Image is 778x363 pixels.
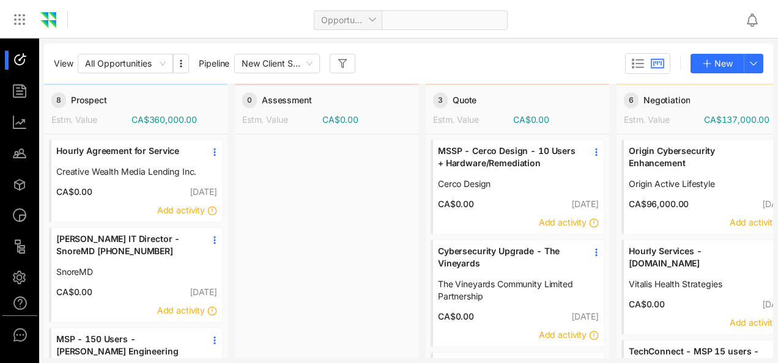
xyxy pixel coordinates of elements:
[704,114,769,126] span: CA$137,000.00
[539,217,587,227] span: Add activity
[629,145,769,169] span: Origin Cybersecurity Enhancement
[56,166,197,178] a: Creative Wealth Media Lending Inc.
[51,286,92,298] span: CA$0.00
[513,114,549,126] span: CA$0.00
[433,114,478,125] span: Estm. Value
[157,205,205,215] span: Add activity
[624,114,669,125] span: Estm. Value
[56,333,197,358] span: MSP - 150 Users - [PERSON_NAME] Engineering
[571,199,599,209] span: [DATE]
[714,57,733,70] span: New
[643,94,690,106] span: Negotiation
[39,11,57,29] img: Zomentum Logo
[56,145,197,166] a: Hourly Agreement for Service
[571,311,599,321] span: [DATE]
[431,240,604,347] div: Cybersecurity Upgrade - The VineyardsThe Vineyards Community Limited PartnershipCA$0.00[DATE]Add ...
[629,245,769,278] a: Hourly Services - [DOMAIN_NAME]
[262,94,312,106] span: Assessment
[433,310,474,323] span: CA$0.00
[190,287,217,297] span: [DATE]
[438,178,579,190] a: Cerco Design
[56,145,197,157] span: Hourly Agreement for Service
[51,92,66,108] span: 8
[438,145,579,178] a: MSSP - Cerco Design - 10 Users + Hardware/Remediation
[71,94,107,106] span: Prospect
[433,92,448,108] span: 3
[624,198,689,210] span: CA$96,000.00
[242,54,313,73] span: New Client Sales Pipeline
[624,298,665,310] span: CA$0.00
[199,57,229,70] span: Pipeline
[629,245,769,269] span: Hourly Services - [DOMAIN_NAME]
[132,114,197,126] span: CA$360,000.00
[242,114,287,125] span: Estm. Value
[51,114,97,125] span: Estm. Value
[433,198,474,210] span: CA$0.00
[322,114,358,126] span: CA$0.00
[49,139,223,222] div: Hourly Agreement for ServiceCreative Wealth Media Lending Inc.CA$0.00[DATE]Add activity
[438,245,579,278] a: Cybersecurity Upgrade - The Vineyards
[539,329,587,340] span: Add activity
[85,54,166,73] span: All Opportunities
[629,145,769,178] a: Origin Cybersecurity Enhancement
[730,217,777,227] span: Add activity
[730,317,777,328] span: Add activity
[54,57,73,70] span: View
[56,233,197,257] span: [PERSON_NAME] IT Director - SnoreMD [PHONE_NUMBER]
[157,305,205,315] span: Add activity
[691,54,744,73] button: New
[321,11,375,29] span: Opportunity
[49,227,223,323] div: [PERSON_NAME] IT Director - SnoreMD [PHONE_NUMBER]SnoreMDCA$0.00[DATE]Add activity
[624,92,639,108] span: 6
[56,233,197,266] a: [PERSON_NAME] IT Director - SnoreMD [PHONE_NUMBER]
[438,245,579,269] span: Cybersecurity Upgrade - The Vineyards
[629,178,769,190] a: Origin Active Lifestyle
[190,186,217,197] span: [DATE]
[745,5,769,34] div: Notifications
[431,139,604,235] div: MSSP - Cerco Design - 10 Users + Hardware/RemediationCerco DesignCA$0.00[DATE]Add activity
[438,145,579,169] span: MSSP - Cerco Design - 10 Users + Hardware/Remediation
[438,278,579,302] a: The Vineyards Community Limited Partnership
[51,186,92,198] span: CA$0.00
[453,94,476,106] span: Quote
[242,92,257,108] span: 0
[56,266,197,278] a: SnoreMD
[629,278,769,290] a: Vitalis Health Strategies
